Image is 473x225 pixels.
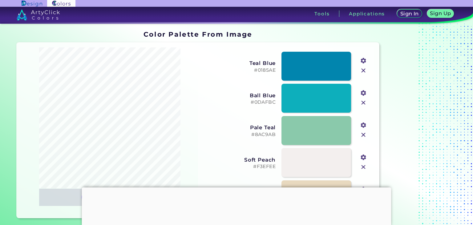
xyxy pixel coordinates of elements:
[359,163,367,171] img: icon_close.svg
[202,67,276,73] h5: #0185AE
[382,28,459,221] iframe: Advertisement
[144,30,253,39] h1: Color Palette From Image
[431,11,450,16] h5: Sign Up
[428,10,453,18] a: Sign Up
[17,9,60,20] img: logo_artyclick_colors_white.svg
[401,11,418,16] h5: Sign In
[202,60,276,66] h3: Teal Blue
[202,99,276,105] h5: #0DAFBC
[359,131,367,139] img: icon_close.svg
[22,1,42,6] img: ArtyClick Design logo
[202,132,276,138] h5: #8AC9AB
[359,66,367,74] img: icon_close.svg
[359,99,367,107] img: icon_close.svg
[314,11,329,16] h3: Tools
[349,11,385,16] h3: Applications
[202,124,276,131] h3: Pale Teal
[202,164,276,170] h5: #F3EFEE
[398,10,421,18] a: Sign In
[202,92,276,98] h3: Ball Blue
[202,157,276,163] h3: Soft Peach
